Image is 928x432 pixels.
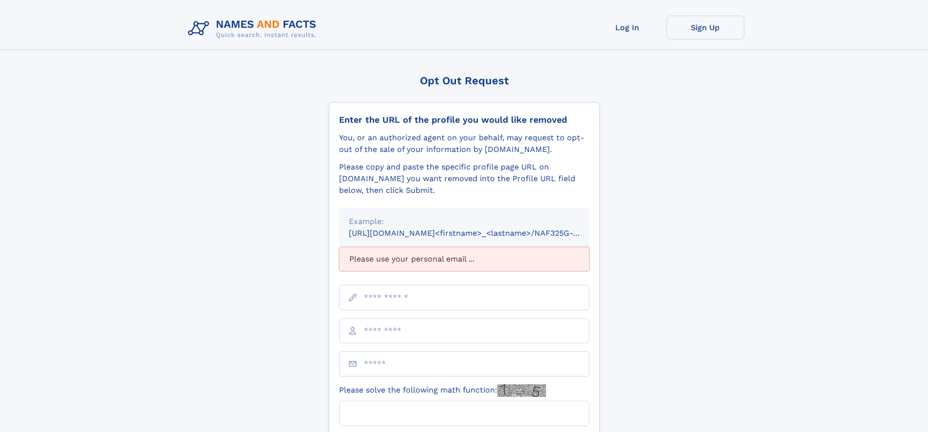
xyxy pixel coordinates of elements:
div: Please use your personal email ... [339,247,589,271]
div: Please copy and paste the specific profile page URL on [DOMAIN_NAME] you want removed into the Pr... [339,161,589,196]
a: Sign Up [666,16,744,39]
div: Example: [349,216,580,227]
img: Logo Names and Facts [184,16,324,42]
label: Please solve the following math function: [339,384,546,397]
small: [URL][DOMAIN_NAME]<firstname>_<lastname>/NAF325G-xxxxxxxx [349,228,608,238]
div: You, or an authorized agent on your behalf, may request to opt-out of the sale of your informatio... [339,132,589,155]
div: Enter the URL of the profile you would like removed [339,114,589,125]
a: Log In [588,16,666,39]
div: Opt Out Request [329,75,600,87]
